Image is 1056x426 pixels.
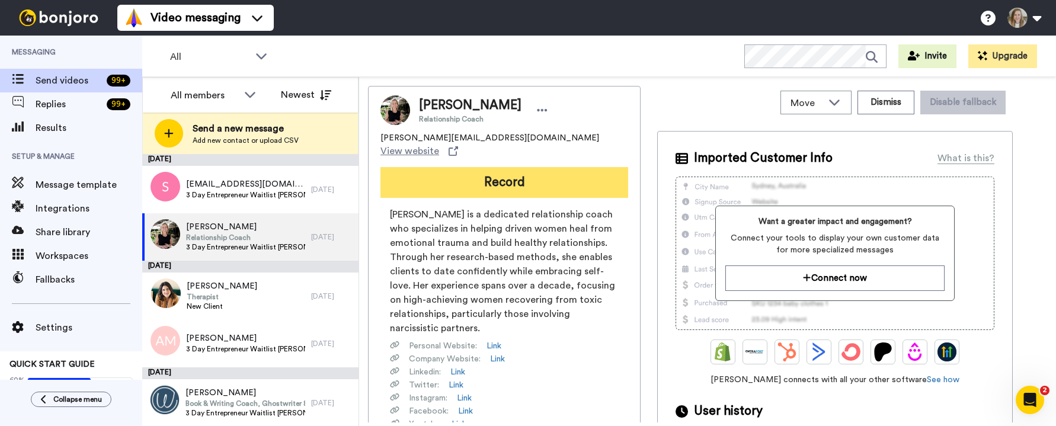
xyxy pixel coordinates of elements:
[725,265,944,291] button: Connect now
[409,366,441,378] span: Linkedin :
[107,98,130,110] div: 99 +
[186,332,305,344] span: [PERSON_NAME]
[187,292,257,302] span: Therapist
[36,178,142,192] span: Message template
[380,144,439,158] span: View website
[107,75,130,87] div: 99 +
[193,136,299,145] span: Add new contact or upload CSV
[791,96,823,110] span: Move
[694,149,833,167] span: Imported Customer Info
[14,9,103,26] img: bj-logo-header-white.svg
[449,379,463,391] a: Link
[409,392,447,404] span: Instagram :
[142,154,359,166] div: [DATE]
[311,339,353,348] div: [DATE]
[725,232,944,256] span: Connect your tools to display your own customer data for more specialized messages
[31,392,111,407] button: Collapse menu
[186,190,305,200] span: 3 Day Entrepreneur Waitlist [PERSON_NAME]
[694,402,763,420] span: User history
[36,121,142,135] span: Results
[151,9,241,26] span: Video messaging
[490,353,505,365] a: Link
[187,302,257,311] span: New Client
[150,385,180,415] img: 7d58c1d6-2594-4be9-97d8-ac26f30c7385.jpg
[36,201,142,216] span: Integrations
[53,395,102,404] span: Collapse menu
[193,121,299,136] span: Send a new message
[9,360,95,369] span: QUICK START GUIDE
[142,261,359,273] div: [DATE]
[151,278,181,308] img: ce1fe311-98e4-4f90-900d-9183a0c53f86.jpg
[968,44,1037,68] button: Upgrade
[777,342,796,361] img: Hubspot
[186,233,305,242] span: Relationship Coach
[124,8,143,27] img: vm-color.svg
[380,144,458,158] a: View website
[390,207,619,335] span: [PERSON_NAME] is a dedicated relationship coach who specializes in helping driven women heal from...
[409,340,477,352] span: Personal Website :
[9,375,25,385] span: 60%
[809,342,828,361] img: ActiveCampaign
[450,366,465,378] a: Link
[186,221,305,233] span: [PERSON_NAME]
[36,249,142,263] span: Workspaces
[311,232,353,242] div: [DATE]
[487,340,501,352] a: Link
[186,344,305,354] span: 3 Day Entrepreneur Waitlist [PERSON_NAME]
[905,342,924,361] img: Drip
[937,342,956,361] img: GoHighLevel
[36,73,102,88] span: Send videos
[937,151,994,165] div: What is this?
[380,167,628,198] button: Record
[745,342,764,361] img: Ontraport
[186,242,305,252] span: 3 Day Entrepreneur Waitlist [PERSON_NAME]
[409,353,481,365] span: Company Website :
[920,91,1006,114] button: Disable fallback
[187,280,257,292] span: [PERSON_NAME]
[873,342,892,361] img: Patreon
[676,374,994,386] span: [PERSON_NAME] connects with all your other software
[142,367,359,379] div: [DATE]
[151,219,180,249] img: b852309d-c0b1-4046-ab83-e396343cfa6d.jpg
[36,225,142,239] span: Share library
[151,326,180,355] img: am.png
[186,178,305,190] span: [EMAIL_ADDRESS][DOMAIN_NAME]
[409,379,439,391] span: Twitter :
[1016,386,1044,414] iframe: Intercom live chat
[171,88,238,103] div: All members
[185,387,305,399] span: [PERSON_NAME]
[311,398,353,408] div: [DATE]
[170,50,249,64] span: All
[151,172,180,201] img: s.png
[36,97,102,111] span: Replies
[419,97,521,114] span: [PERSON_NAME]
[409,405,449,417] span: Facebook :
[1040,386,1049,395] span: 2
[311,292,353,301] div: [DATE]
[311,185,353,194] div: [DATE]
[927,376,959,384] a: See how
[185,408,305,418] span: 3 Day Entrepreneur Waitlist [PERSON_NAME]
[36,321,142,335] span: Settings
[185,399,305,408] span: Book & Writing Coach, Ghostwriter & Writing Consultant
[841,342,860,361] img: ConvertKit
[380,95,410,125] img: Image of Bethany
[458,405,473,417] a: Link
[272,83,340,107] button: Newest
[419,114,521,124] span: Relationship Coach
[725,216,944,228] span: Want a greater impact and engagement?
[457,392,472,404] a: Link
[36,273,142,287] span: Fallbacks
[898,44,956,68] button: Invite
[713,342,732,361] img: Shopify
[380,132,599,144] span: [PERSON_NAME][EMAIL_ADDRESS][DOMAIN_NAME]
[857,91,914,114] button: Dismiss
